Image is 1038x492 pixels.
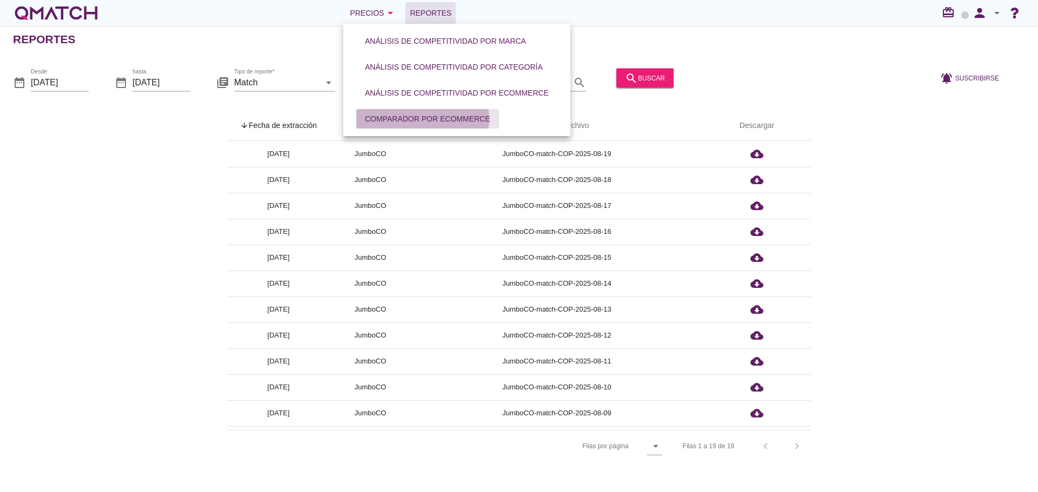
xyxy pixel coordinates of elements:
td: [DATE] [227,193,330,219]
i: cloud_download [750,199,763,212]
td: [DATE] [227,426,330,452]
td: JumboCO-match-COP-2025-08-14 [411,271,703,296]
i: notifications_active [940,71,955,84]
td: [DATE] [227,245,330,271]
i: cloud_download [750,303,763,316]
i: library_books [216,76,229,89]
td: JumboCO [330,296,411,322]
td: JumboCO-match-COP-2025-08-15 [411,245,703,271]
i: search [573,76,586,89]
i: arrow_drop_down [649,440,662,453]
button: Suscribirse [931,68,1008,87]
i: arrow_upward [240,121,249,130]
div: Comparador por eCommerce [365,113,490,125]
td: JumboCO [330,245,411,271]
button: buscar [616,68,674,87]
td: JumboCO-match-COP-2025-08-18 [411,167,703,193]
td: [DATE] [227,348,330,374]
td: JumboCO-match-COP-2025-08-09 [411,400,703,426]
td: JumboCO [330,193,411,219]
i: redeem [942,6,959,19]
div: Análisis de competitividad por categoría [365,62,543,73]
i: cloud_download [750,277,763,290]
td: [DATE] [227,271,330,296]
input: Tipo de reporte* [234,73,320,91]
td: JumboCO-match-COP-2025-08-12 [411,322,703,348]
i: arrow_drop_down [990,6,1003,19]
button: Precios [341,2,405,24]
i: date_range [13,76,26,89]
td: [DATE] [227,141,330,167]
td: JumboCO-match-COP-2025-08-11 [411,348,703,374]
button: Comparador por eCommerce [356,109,499,129]
div: buscar [625,71,665,84]
td: JumboCO-match-COP-2025-08-16 [411,219,703,245]
a: Comparador por eCommerce [352,106,503,132]
i: person [969,5,990,21]
i: cloud_download [750,147,763,160]
i: date_range [115,76,128,89]
input: Desde [31,73,89,91]
div: Precios [350,6,397,19]
th: Descargar: Not sorted. [703,111,811,141]
button: Análisis de competitividad por categoría [356,57,551,77]
th: Fecha de extracción: Sorted descending. Activate to remove sorting. [227,111,330,141]
span: Suscribirse [955,73,999,83]
div: Filas 1 a 19 de 19 [683,441,734,451]
i: cloud_download [750,407,763,420]
td: JumboCO [330,374,411,400]
i: arrow_drop_down [384,6,397,19]
i: cloud_download [750,173,763,186]
td: [DATE] [227,167,330,193]
div: Análisis de competitividad por marca [365,36,526,47]
i: arrow_drop_down [322,76,335,89]
a: Reportes [405,2,456,24]
td: [DATE] [227,374,330,400]
i: cloud_download [750,251,763,264]
td: JumboCO [330,322,411,348]
div: Análisis de competitividad por eCommerce [365,87,549,99]
a: Análisis de competitividad por marca [352,28,539,54]
th: Pivote: Not sorted. Activate to sort ascending. [330,111,411,141]
i: search [625,71,638,84]
td: JumboCO-match-COP-2025-08-10 [411,374,703,400]
td: [DATE] [227,322,330,348]
input: hasta [132,73,190,91]
td: JumboCO [330,426,411,452]
td: JumboCO-match-COP-2025-08-08 [411,426,703,452]
td: [DATE] [227,296,330,322]
div: Filas por página [474,430,662,462]
i: cloud_download [750,355,763,368]
td: JumboCO [330,271,411,296]
td: [DATE] [227,400,330,426]
i: cloud_download [750,329,763,342]
td: JumboCO [330,219,411,245]
td: JumboCO-match-COP-2025-08-13 [411,296,703,322]
td: JumboCO [330,348,411,374]
td: JumboCO-match-COP-2025-08-19 [411,141,703,167]
i: cloud_download [750,225,763,238]
td: [DATE] [227,219,330,245]
a: white-qmatch-logo [13,2,99,24]
span: Reportes [410,6,451,19]
i: cloud_download [750,381,763,394]
h2: Reportes [13,31,76,48]
td: JumboCO [330,400,411,426]
td: JumboCO [330,141,411,167]
td: JumboCO [330,167,411,193]
a: Análisis de competitividad por eCommerce [352,80,562,106]
button: Análisis de competitividad por marca [356,31,535,51]
button: Análisis de competitividad por eCommerce [356,83,557,103]
a: Análisis de competitividad por categoría [352,54,556,80]
td: JumboCO-match-COP-2025-08-17 [411,193,703,219]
